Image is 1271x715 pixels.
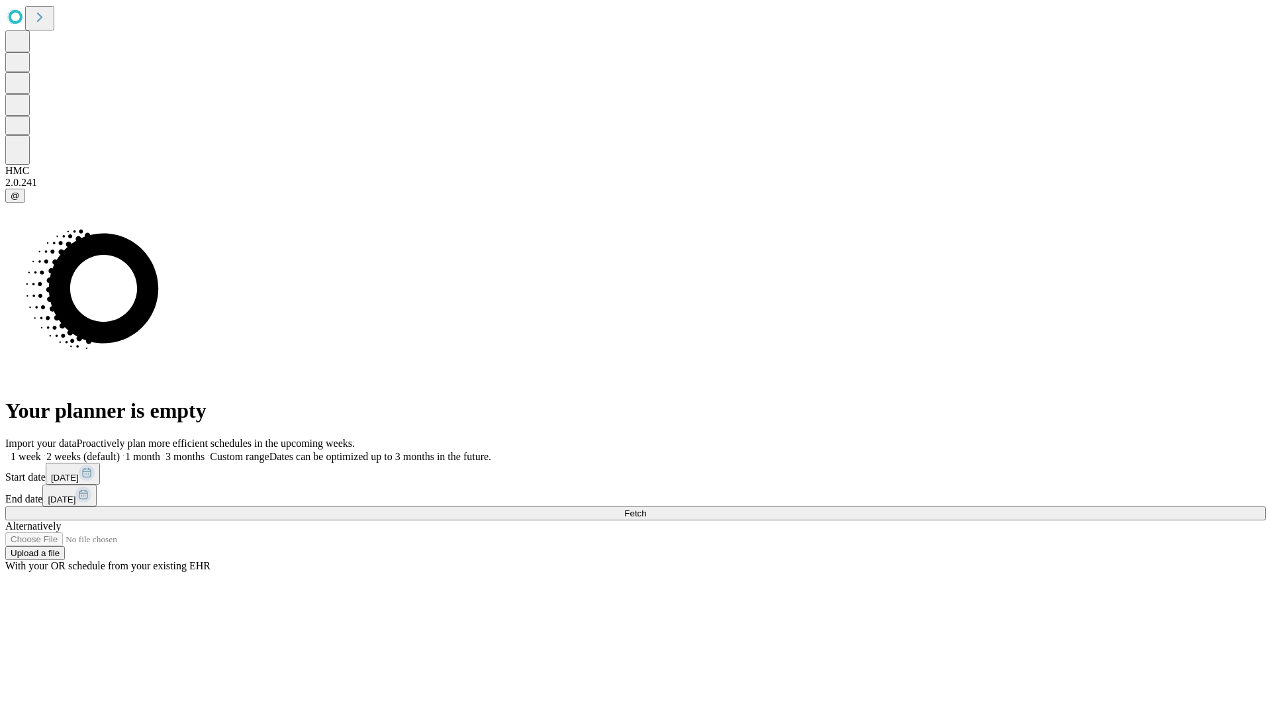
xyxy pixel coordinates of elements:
[5,177,1266,189] div: 2.0.241
[46,463,100,485] button: [DATE]
[5,546,65,560] button: Upload a file
[77,438,355,449] span: Proactively plan more efficient schedules in the upcoming weeks.
[5,463,1266,485] div: Start date
[125,451,160,462] span: 1 month
[210,451,269,462] span: Custom range
[624,508,646,518] span: Fetch
[165,451,205,462] span: 3 months
[269,451,491,462] span: Dates can be optimized up to 3 months in the future.
[11,451,41,462] span: 1 week
[42,485,97,506] button: [DATE]
[5,438,77,449] span: Import your data
[5,506,1266,520] button: Fetch
[51,473,79,483] span: [DATE]
[46,451,120,462] span: 2 weeks (default)
[5,189,25,203] button: @
[5,165,1266,177] div: HMC
[48,495,75,504] span: [DATE]
[5,520,61,532] span: Alternatively
[11,191,20,201] span: @
[5,560,211,571] span: With your OR schedule from your existing EHR
[5,485,1266,506] div: End date
[5,399,1266,423] h1: Your planner is empty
